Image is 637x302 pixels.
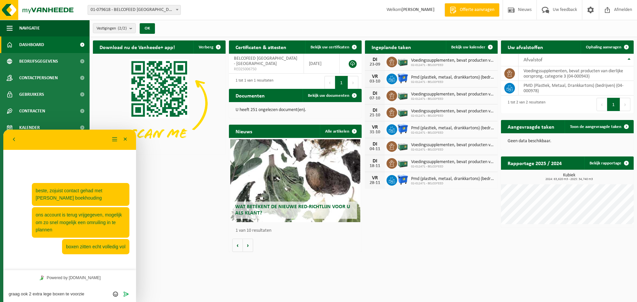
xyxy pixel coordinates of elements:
[230,139,360,222] a: Wat betekent de nieuwe RED-richtlijn voor u als klant?
[234,56,297,66] span: BELCOFEED [GEOGRAPHIC_DATA] - [GEOGRAPHIC_DATA]
[411,176,494,182] span: Pmd (plastiek, metaal, drankkartons) (bedrijven)
[118,161,127,168] button: Verzenden
[232,75,273,90] div: 1 tot 1 van 1 resultaten
[411,159,494,165] span: Voedingssupplementen, bevat producten van dierlijke oorsprong, categorie 3
[411,126,494,131] span: Pmd (plastiek, metaal, drankkartons) (bedrijven)
[458,7,496,13] span: Offerte aanvragen
[586,45,621,49] span: Ophaling aanvragen
[411,165,494,169] span: 02-012471 - BELCOFEED
[607,98,620,111] button: 1
[97,24,127,33] span: Vestigingen
[19,119,40,136] span: Kalender
[365,40,418,53] h2: Ingeplande taken
[519,66,634,81] td: voedingssupplementen, bevat producten van dierlijke oorsprong, categorie 3 (04-000943)
[411,143,494,148] span: Voedingssupplementen, bevat producten van dierlijke oorsprong, categorie 3
[368,108,382,113] div: DI
[411,131,494,135] span: 02-012471 - BELCOFEED
[368,181,382,185] div: 28-11
[34,144,100,152] a: Powered by [DOMAIN_NAME]
[504,178,634,181] span: 2024: 63,620 m3 - 2025: 34,740 m3
[368,74,382,79] div: VR
[411,109,494,114] span: Voedingssupplementen, bevat producten van dierlijke oorsprong, categorie 3
[368,57,382,62] div: DI
[368,158,382,164] div: DI
[411,92,494,97] span: Voedingssupplementen, bevat producten van dierlijke oorsprong, categorie 3
[397,140,408,151] img: PB-LB-0680-HPE-GN-01
[19,86,44,103] span: Gebruikers
[411,58,494,63] span: Voedingssupplementen, bevat producten van dierlijke oorsprong, categorie 3
[397,174,408,185] img: WB-1100-HPE-BE-01
[445,3,499,17] a: Offerte aanvragen
[3,130,136,302] iframe: chat widget
[335,76,348,89] button: 1
[229,89,271,102] h2: Documenten
[620,98,630,111] button: Next
[93,40,181,53] h2: Download nu de Vanheede+ app!
[140,23,155,34] button: OK
[565,120,633,133] a: Toon de aangevraagde taken
[368,62,382,67] div: 23-09
[320,125,361,138] a: Alle artikelen
[411,80,494,84] span: 02-012471 - BELCOFEED
[397,90,408,101] img: PB-LB-0680-HPE-GN-01
[397,56,408,67] img: PB-LB-0680-HPE-GN-01
[597,98,607,111] button: Previous
[19,70,58,86] span: Contactpersonen
[348,76,358,89] button: Next
[411,97,494,101] span: 02-012471 - BELCOFEED
[305,40,361,54] a: Bekijk uw certificaten
[234,67,299,72] span: RED25006750
[368,175,382,181] div: VR
[19,20,40,36] span: Navigatie
[411,182,494,186] span: 02-012471 - BELCOFEED
[235,204,350,216] span: Wat betekent de nieuwe RED-richtlijn voor u als klant?
[401,7,435,12] strong: [PERSON_NAME]
[193,40,225,54] button: Verberg
[508,139,627,144] p: Geen data beschikbaar.
[368,125,382,130] div: VR
[19,53,58,70] span: Bedrijfsgegevens
[451,45,485,49] span: Bekijk uw kalender
[368,142,382,147] div: DI
[504,97,545,112] div: 1 tot 2 van 2 resultaten
[519,81,634,95] td: PMD (Plastiek, Metaal, Drankkartons) (bedrijven) (04-000978)
[236,228,358,233] p: 1 van 10 resultaten
[368,91,382,96] div: DI
[36,146,41,151] img: Tawky_16x16.svg
[368,96,382,101] div: 07-10
[232,239,243,252] button: Vorige
[88,5,181,15] span: 01-079618 - BELCOFEED NV - ANTWERPEN
[19,36,44,53] span: Dashboard
[107,161,117,168] button: Emoji invoeren
[308,93,349,98] span: Bekijk uw documenten
[243,239,253,252] button: Volgende
[368,164,382,168] div: 18-11
[304,54,340,74] td: [DATE]
[570,125,621,129] span: Toon de aangevraagde taken
[501,40,550,53] h2: Uw afvalstoffen
[584,156,633,170] a: Bekijk rapportage
[118,26,127,30] count: (2/2)
[236,108,355,112] p: U heeft 251 ongelezen document(en).
[397,106,408,118] img: PB-LB-0680-HPE-GN-01
[397,123,408,135] img: WB-1100-HPE-BE-01
[397,73,408,84] img: WB-1100-HPE-BE-01
[88,5,180,15] span: 01-079618 - BELCOFEED NV - ANTWERPEN
[368,79,382,84] div: 03-10
[93,23,136,33] button: Vestigingen(2/2)
[19,103,45,119] span: Contracten
[368,113,382,118] div: 21-10
[524,57,542,63] span: Afvalstof
[93,54,226,153] img: Download de VHEPlus App
[368,130,382,135] div: 31-10
[303,89,361,102] a: Bekijk uw documenten
[229,125,259,138] h2: Nieuws
[501,156,568,169] h2: Rapportage 2025 / 2024
[107,161,117,168] div: Group of buttons
[411,148,494,152] span: 02-012471 - BELCOFEED
[411,114,494,118] span: 02-012471 - BELCOFEED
